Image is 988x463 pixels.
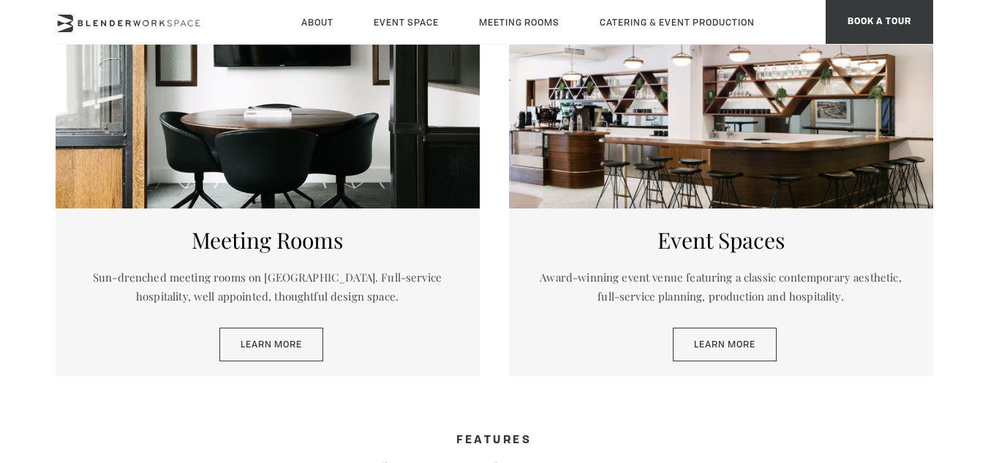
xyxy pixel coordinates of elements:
p: Sun-drenched meeting rooms on [GEOGRAPHIC_DATA]. Full-service hospitality, well appointed, though... [78,268,458,306]
h4: Features [56,434,933,447]
h5: Event Spaces [531,227,911,253]
a: Learn More [673,328,777,361]
iframe: Chat Widget [725,276,988,463]
a: Learn More [219,328,323,361]
h5: Meeting Rooms [78,227,458,253]
p: Award-winning event venue featuring a classic contemporary aesthetic, full-service planning, prod... [531,268,911,306]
